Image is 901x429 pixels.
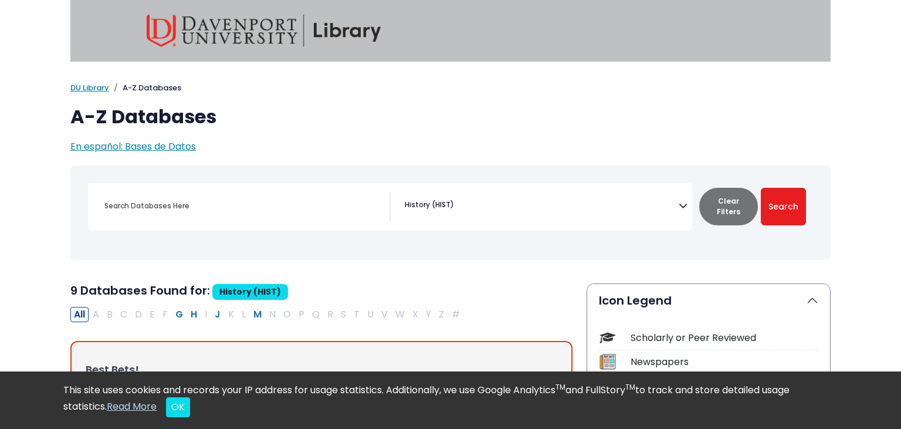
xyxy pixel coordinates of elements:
sup: TM [625,382,635,392]
button: Filter Results M [250,307,265,322]
h1: A-Z Databases [70,106,831,128]
textarea: Search [456,202,462,211]
a: En español: Bases de Datos [70,140,196,153]
span: History (HIST) [212,284,288,300]
div: Scholarly or Peer Reviewed [631,331,818,345]
input: Search database by title or keyword [97,197,389,214]
button: Filter Results G [172,307,187,322]
span: History (HIST) [405,200,454,210]
button: Clear Filters [699,188,758,225]
span: 9 Databases Found for: [70,282,210,299]
nav: breadcrumb [70,82,831,94]
img: Icon Scholarly or Peer Reviewed [599,330,615,346]
nav: Search filters [70,165,831,260]
button: Filter Results J [211,307,224,322]
a: Read More [107,400,157,413]
div: This site uses cookies and records your IP address for usage statistics. Additionally, we use Goo... [63,383,838,417]
h3: Best Bets! [86,363,557,376]
a: DU Library [70,82,109,93]
sup: TM [555,382,565,392]
li: History (HIST) [400,200,454,210]
div: Alpha-list to filter by first letter of database name [70,307,465,320]
li: A-Z Databases [109,82,181,94]
button: Submit for Search Results [761,188,806,225]
button: Close [166,397,190,417]
img: Davenport University Library [147,15,381,47]
button: Icon Legend [587,284,830,317]
div: Newspapers [631,355,818,369]
img: Icon Newspapers [599,354,615,370]
button: Filter Results H [187,307,201,322]
button: All [70,307,89,322]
